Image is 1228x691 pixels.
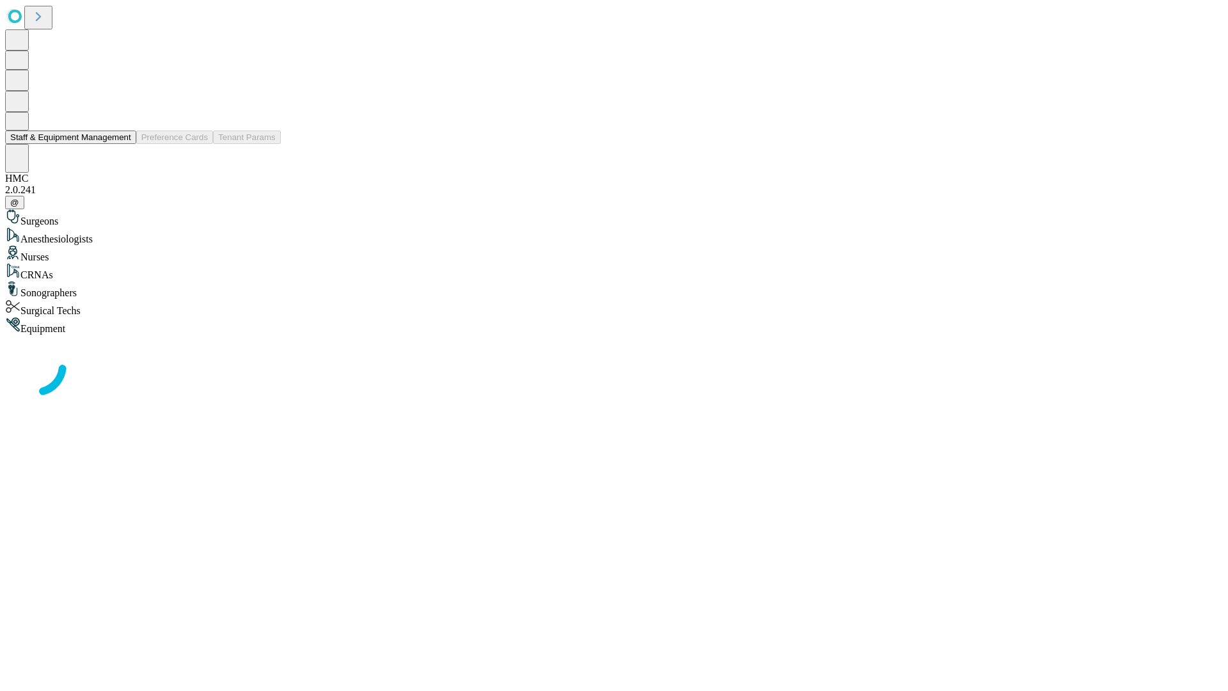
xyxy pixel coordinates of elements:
[213,131,281,144] button: Tenant Params
[10,198,19,207] span: @
[5,281,1223,299] div: Sonographers
[5,245,1223,263] div: Nurses
[5,299,1223,317] div: Surgical Techs
[5,227,1223,245] div: Anesthesiologists
[136,131,213,144] button: Preference Cards
[5,317,1223,335] div: Equipment
[5,173,1223,184] div: HMC
[5,184,1223,196] div: 2.0.241
[5,209,1223,227] div: Surgeons
[5,263,1223,281] div: CRNAs
[5,131,136,144] button: Staff & Equipment Management
[5,196,24,209] button: @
